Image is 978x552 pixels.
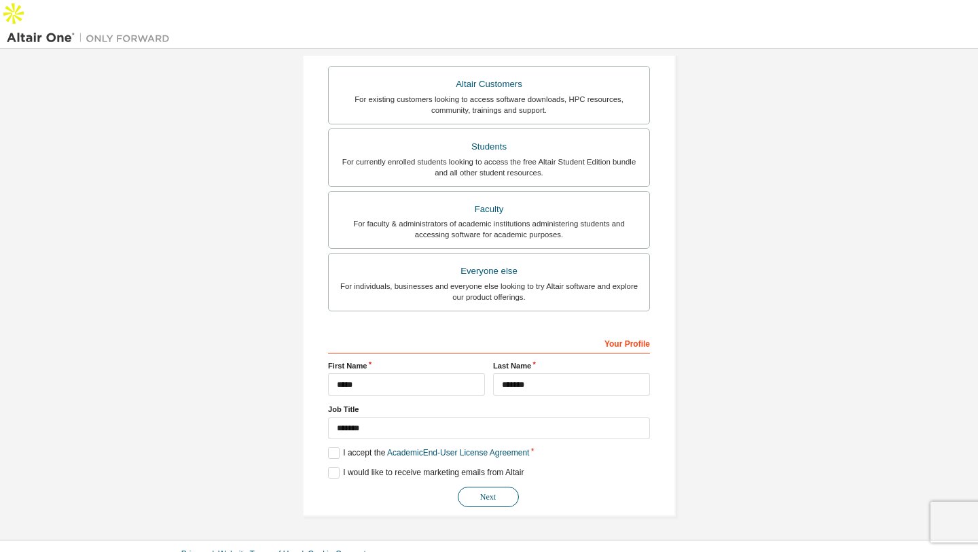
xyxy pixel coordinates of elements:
[337,262,641,281] div: Everyone else
[328,467,524,479] label: I would like to receive marketing emails from Altair
[328,404,650,415] label: Job Title
[337,200,641,219] div: Faculty
[337,137,641,156] div: Students
[337,218,641,240] div: For faculty & administrators of academic institutions administering students and accessing softwa...
[387,448,529,458] a: Academic End-User License Agreement
[337,94,641,116] div: For existing customers looking to access software downloads, HPC resources, community, trainings ...
[337,281,641,303] div: For individuals, businesses and everyone else looking to try Altair software and explore our prod...
[328,360,485,371] label: First Name
[328,332,650,353] div: Your Profile
[493,360,650,371] label: Last Name
[328,447,529,459] label: I accept the
[337,156,641,178] div: For currently enrolled students looking to access the free Altair Student Edition bundle and all ...
[7,31,177,45] img: Altair One
[337,75,641,94] div: Altair Customers
[458,487,519,507] button: Next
